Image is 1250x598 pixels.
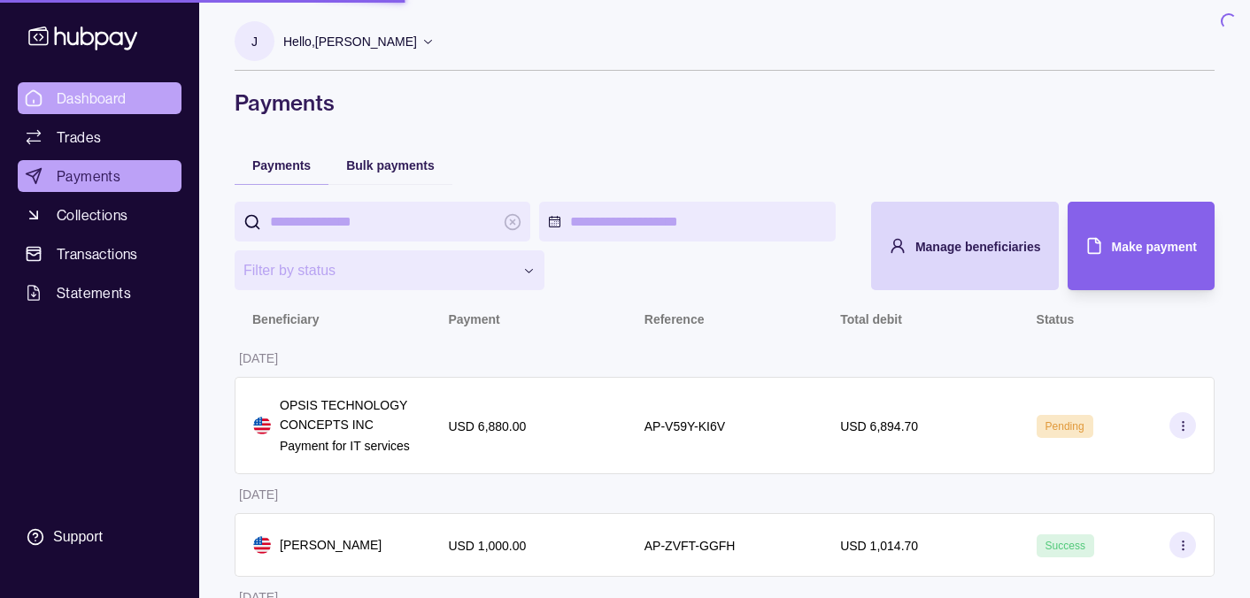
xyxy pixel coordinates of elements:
p: Payment for IT services [280,436,413,456]
span: Payments [57,165,120,187]
span: Bulk payments [346,158,435,172]
p: USD 6,880.00 [448,419,526,433]
p: Payment [448,312,499,326]
span: Payments [252,158,311,172]
a: Trades [18,121,181,153]
p: Hello, [PERSON_NAME] [283,32,417,51]
button: Make payment [1068,202,1215,290]
button: Manage beneficiaries [871,202,1059,290]
img: us [253,536,271,554]
p: USD 1,000.00 [448,539,526,553]
a: Collections [18,199,181,231]
p: [PERSON_NAME] [280,535,382,555]
span: Pending [1046,420,1084,433]
input: search [270,202,495,241]
div: Support [53,527,103,547]
span: Make payment [1112,240,1197,254]
p: Total debit [840,312,902,326]
a: Dashboard [18,82,181,114]
p: [DATE] [239,487,278,502]
a: Payments [18,160,181,192]
a: Support [18,518,181,556]
p: AP-V59Y-KI6V [644,419,725,433]
p: USD 6,894.70 [840,419,918,433]
p: J [251,32,258,51]
span: Success [1046,540,1085,552]
p: OPSIS TECHNOLOGY CONCEPTS INC [280,395,413,434]
p: Status [1037,312,1075,326]
span: Trades [57,126,101,148]
p: [DATE] [239,351,278,365]
p: USD 1,014.70 [840,539,918,553]
span: Collections [57,204,127,226]
a: Statements [18,277,181,309]
span: Manage beneficiaries [915,240,1041,254]
span: Dashboard [57,88,127,109]
span: Transactions [57,243,138,264]
a: Transactions [18,238,181,270]
span: Statements [57,282,131,303]
h1: Payments [235,88,1215,117]
p: AP-ZVFT-GGFH [644,539,736,553]
p: Reference [644,312,705,326]
img: us [253,417,271,434]
p: Beneficiary [252,312,319,326]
